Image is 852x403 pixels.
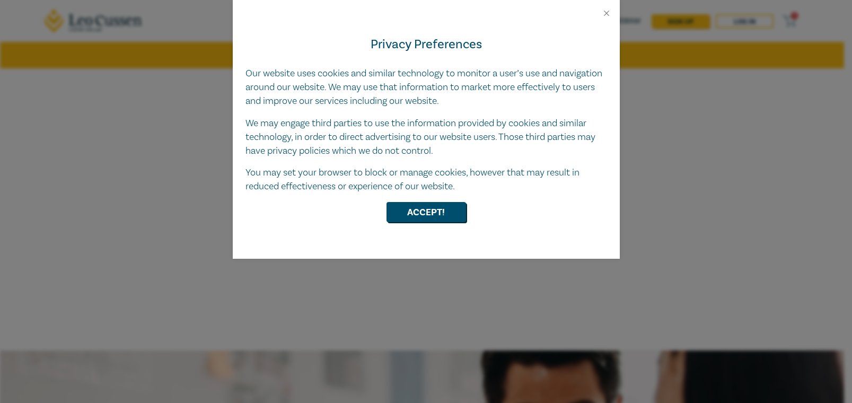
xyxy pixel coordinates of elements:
[245,166,607,194] p: You may set your browser to block or manage cookies, however that may result in reduced effective...
[387,202,466,222] button: Accept!
[245,67,607,108] p: Our website uses cookies and similar technology to monitor a user’s use and navigation around our...
[245,117,607,158] p: We may engage third parties to use the information provided by cookies and similar technology, in...
[245,35,607,54] h4: Privacy Preferences
[602,8,611,18] button: Close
